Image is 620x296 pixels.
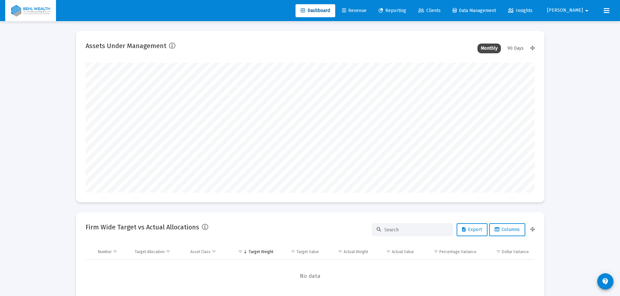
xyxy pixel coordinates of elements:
mat-icon: arrow_drop_down [583,4,591,17]
div: Asset Class [190,249,211,254]
div: Number [98,249,112,254]
span: Show filter options for column 'Actual Value' [386,249,391,254]
td: Column Asset Class [186,244,229,260]
td: Column Target Weight [229,244,278,260]
td: Column Dollar Variance [481,244,534,260]
span: Dashboard [301,8,330,13]
span: Data Management [453,8,496,13]
span: Show filter options for column 'Percentage Variance' [434,249,438,254]
span: Export [462,227,482,232]
td: Column Percentage Variance [419,244,481,260]
div: Target Allocation [135,249,165,254]
mat-icon: contact_support [601,277,609,285]
td: Column Target Allocation [130,244,186,260]
div: 90 Days [504,44,527,53]
td: Column Target Value [278,244,324,260]
td: Column Actual Weight [324,244,372,260]
div: Target Value [296,249,319,254]
span: Clients [418,8,441,13]
button: Columns [489,223,525,236]
td: Column Actual Value [373,244,419,260]
td: Column Number [93,244,131,260]
a: Clients [413,4,446,17]
div: Data grid [86,244,535,292]
span: Show filter options for column 'Number' [113,249,117,254]
span: Show filter options for column 'Actual Weight' [338,249,343,254]
a: Dashboard [296,4,335,17]
span: Show filter options for column 'Target Allocation' [166,249,171,254]
span: Show filter options for column 'Asset Class' [212,249,216,254]
span: No data [86,273,535,280]
img: Dashboard [10,4,51,17]
span: Revenue [342,8,366,13]
div: Percentage Variance [439,249,476,254]
a: Data Management [448,4,501,17]
div: Dollar Variance [502,249,529,254]
input: Search [384,227,448,233]
span: Columns [495,227,520,232]
span: Show filter options for column 'Target Weight' [238,249,243,254]
a: Reporting [373,4,411,17]
h2: Firm Wide Target vs Actual Allocations [86,222,199,232]
a: Revenue [337,4,372,17]
button: [PERSON_NAME] [539,4,599,17]
div: Target Weight [249,249,273,254]
span: Show filter options for column 'Target Value' [291,249,296,254]
span: Show filter options for column 'Dollar Variance' [496,249,501,254]
span: [PERSON_NAME] [547,8,583,13]
div: Monthly [477,44,501,53]
span: Reporting [379,8,406,13]
span: Insights [508,8,532,13]
button: Export [457,223,488,236]
div: Actual Weight [344,249,368,254]
a: Insights [503,4,538,17]
div: Actual Value [392,249,414,254]
h2: Assets Under Management [86,41,166,51]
